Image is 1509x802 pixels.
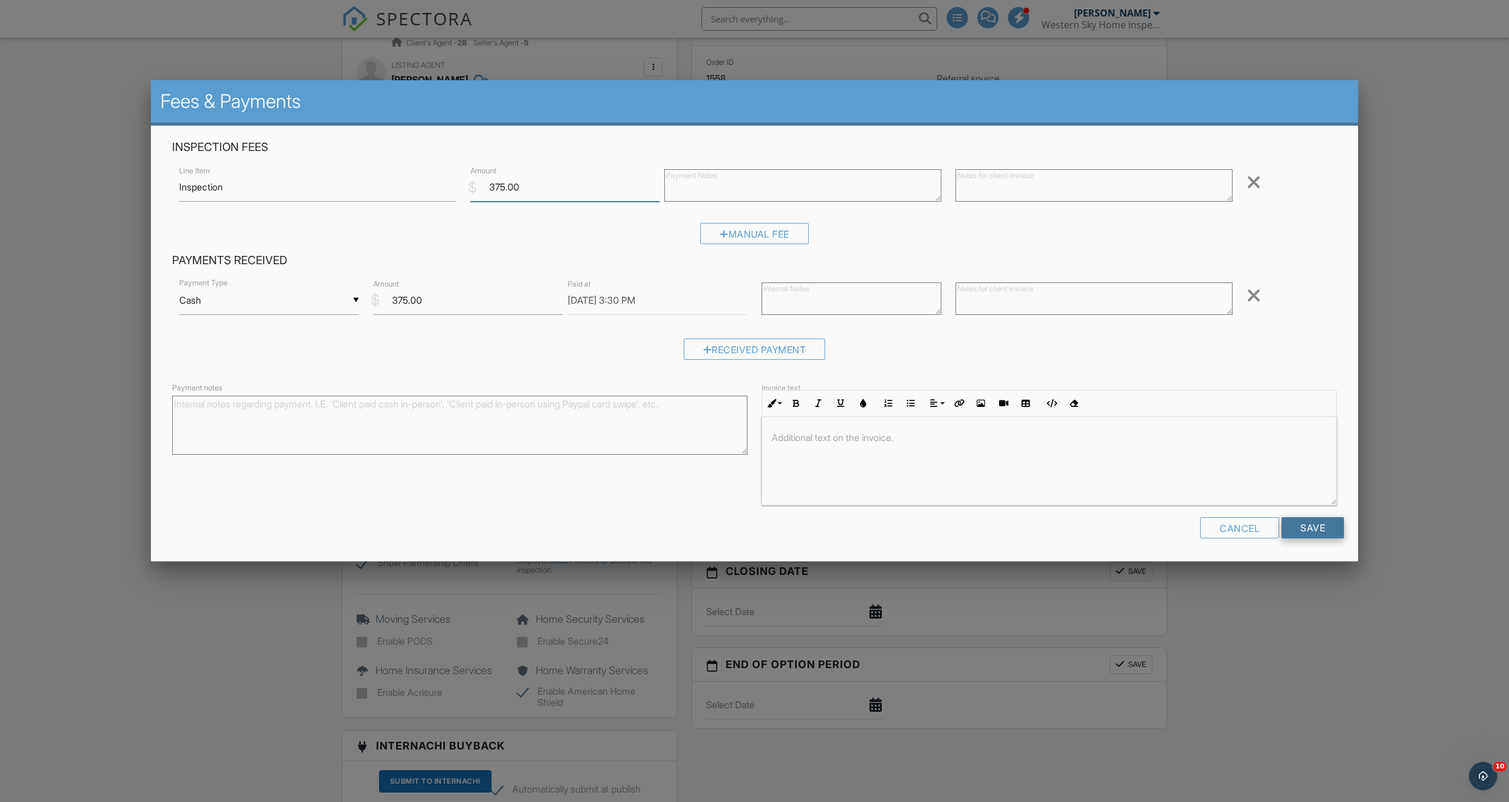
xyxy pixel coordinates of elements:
label: Payment notes [172,382,222,393]
input: Save [1281,517,1344,538]
div: Manual Fee [700,223,809,244]
label: Amount [470,166,496,176]
span: 10 [1493,762,1507,771]
h2: Fees & Payments [160,90,1349,113]
button: Italic (⌘I) [807,392,829,415]
label: Paid at [568,278,591,289]
label: Amount [373,278,399,289]
div: $ [371,290,380,310]
a: Received Payment [684,346,826,358]
div: Received Payment [684,338,826,360]
button: Clear Formatting [1062,392,1085,415]
h4: Payments Received [172,253,1337,268]
button: Insert Video [992,392,1014,415]
button: Insert Link (⌘K) [947,392,970,415]
button: Insert Image (⌘P) [970,392,992,415]
button: Inline Style [762,392,785,415]
label: Payment Type [179,278,228,288]
iframe: Intercom live chat [1469,762,1497,790]
button: Bold (⌘B) [785,392,807,415]
label: Line Item [179,166,210,176]
button: Align [925,392,947,415]
label: Invoice text [762,382,800,393]
button: Code View [1040,392,1062,415]
div: $ [468,178,477,198]
a: Manual Fee [700,231,809,242]
button: Ordered List [877,392,900,415]
h4: Inspection Fees [172,140,1337,155]
button: Unordered List [900,392,922,415]
div: Cancel [1200,517,1279,538]
button: Insert Table [1014,392,1037,415]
